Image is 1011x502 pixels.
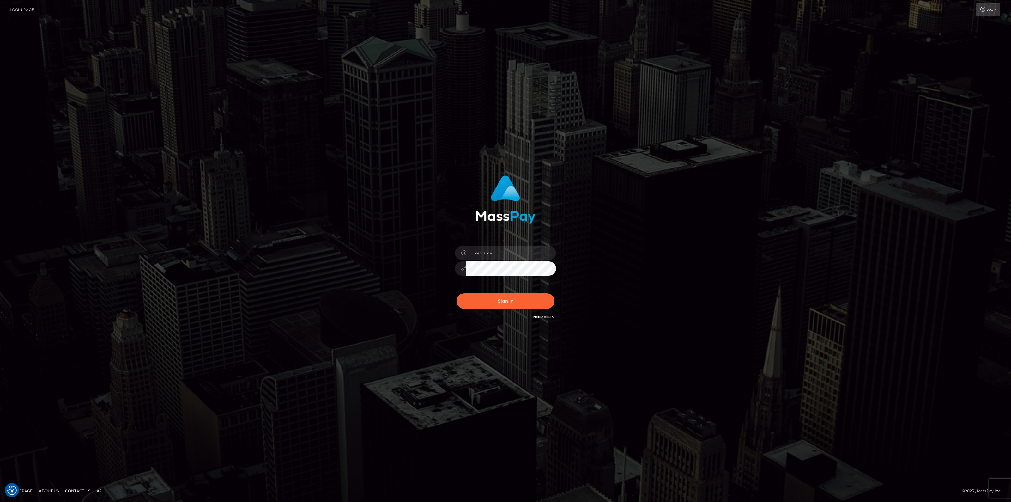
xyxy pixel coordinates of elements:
[7,486,17,495] img: Revisit consent button
[36,486,61,496] a: About Us
[962,487,1006,494] div: © 2025 , MassPay Inc.
[457,293,554,309] button: Sign in
[63,486,93,496] a: Contact Us
[94,486,106,496] a: API
[10,3,34,16] a: Login Page
[7,486,35,496] a: Homepage
[7,486,17,495] button: Consent Preferences
[475,175,536,224] img: MassPay Login
[533,315,554,319] a: Need Help?
[466,246,556,260] input: Username...
[976,3,1000,16] a: Login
